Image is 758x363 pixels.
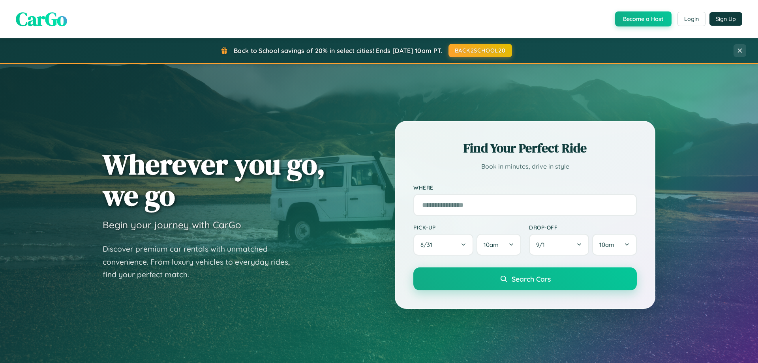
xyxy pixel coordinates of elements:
span: 10am [484,241,499,248]
h2: Find Your Perfect Ride [413,139,637,157]
span: Back to School savings of 20% in select cities! Ends [DATE] 10am PT. [234,47,442,55]
label: Where [413,184,637,191]
label: Drop-off [529,224,637,231]
span: 9 / 1 [536,241,549,248]
button: 8/31 [413,234,473,256]
span: 8 / 31 [420,241,436,248]
span: 10am [599,241,614,248]
label: Pick-up [413,224,521,231]
button: 10am [477,234,521,256]
button: 10am [592,234,637,256]
h3: Begin your journey with CarGo [103,219,241,231]
button: 9/1 [529,234,589,256]
button: Login [677,12,705,26]
h1: Wherever you go, we go [103,149,325,211]
span: CarGo [16,6,67,32]
button: Sign Up [709,12,742,26]
button: BACK2SCHOOL20 [448,44,512,57]
p: Discover premium car rentals with unmatched convenience. From luxury vehicles to everyday rides, ... [103,243,300,281]
span: Search Cars [512,275,551,283]
button: Search Cars [413,267,637,290]
button: Become a Host [615,11,672,26]
p: Book in minutes, drive in style [413,161,637,172]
